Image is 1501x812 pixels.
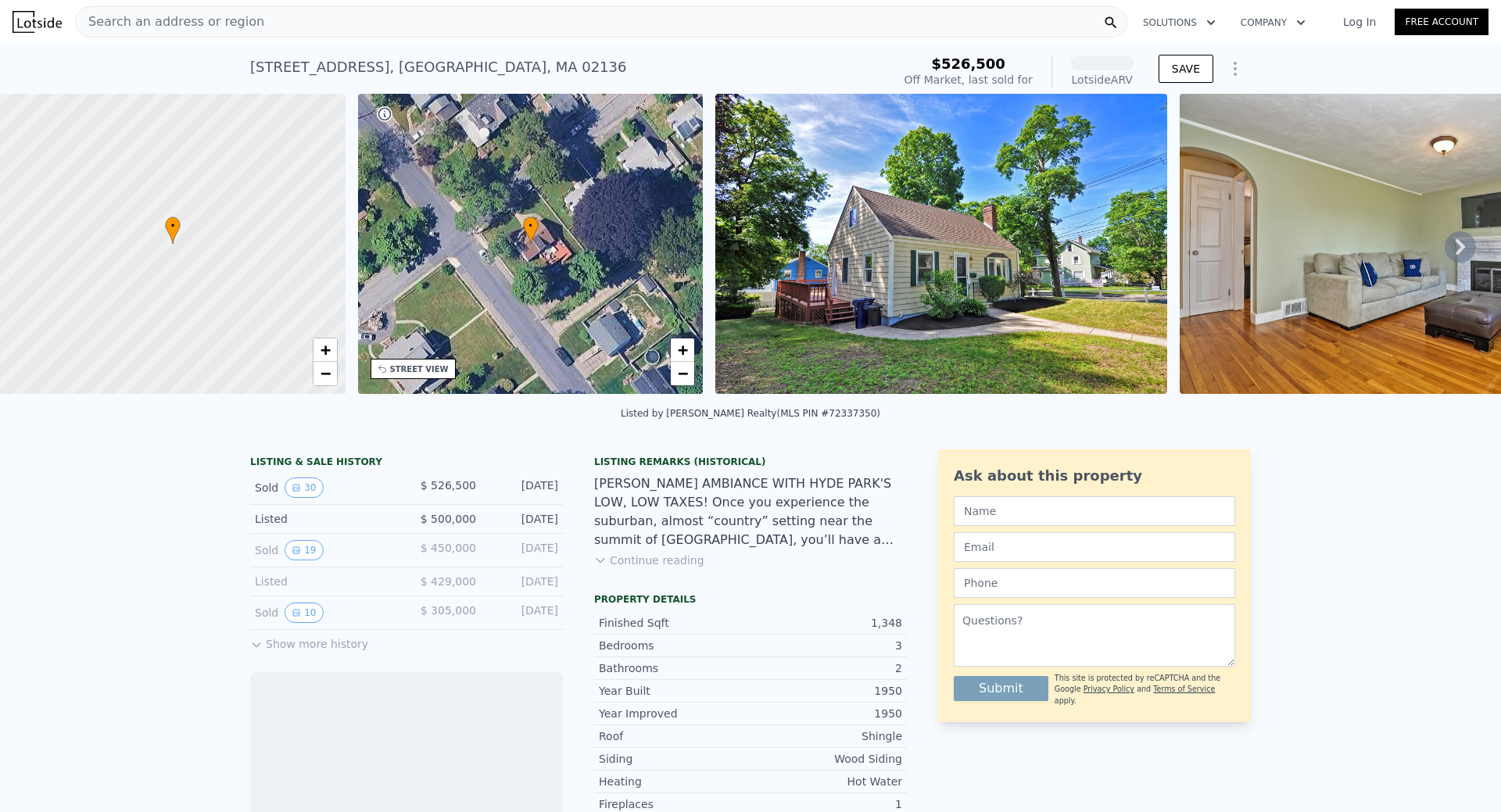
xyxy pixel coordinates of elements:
span: • [523,219,539,233]
a: Terms of Service [1153,685,1215,693]
input: Phone [954,568,1235,598]
img: Sale: 72445549 Parcel: 33935253 [715,94,1167,394]
div: [DATE] [489,478,558,498]
button: View historical data [285,603,323,623]
button: SAVE [1159,55,1213,83]
span: $ 429,000 [421,575,476,588]
div: Listed by [PERSON_NAME] Realty (MLS PIN #72337350) [621,408,880,419]
div: Off Market, last sold for [905,72,1033,88]
div: 3 [750,638,902,653]
div: Year Improved [599,706,750,721]
div: [DATE] [489,603,558,623]
div: Roof [599,728,750,744]
div: Bedrooms [599,638,750,653]
span: − [678,363,688,383]
div: [DATE] [489,540,558,560]
div: Listing Remarks (Historical) [594,456,907,468]
div: This site is protected by reCAPTCHA and the Google and apply. [1055,673,1235,706]
div: Fireplaces [599,796,750,812]
div: 1950 [750,683,902,699]
a: Zoom in [313,338,337,362]
a: Privacy Policy [1084,685,1134,693]
div: Bathrooms [599,660,750,676]
span: + [678,340,688,359]
div: Lotside ARV [1071,72,1134,88]
div: [DATE] [489,574,558,589]
button: View historical data [285,540,323,560]
div: Sold [255,478,394,498]
div: Property details [594,593,907,606]
a: Free Account [1395,9,1488,35]
div: Sold [255,603,394,623]
span: $ 500,000 [421,513,476,525]
a: Log In [1324,14,1395,30]
button: Submit [954,676,1048,701]
img: Lotside [13,11,62,33]
span: + [320,340,330,359]
button: Show more history [250,630,368,652]
span: $ 450,000 [421,542,476,554]
div: Heating [599,774,750,789]
a: Zoom out [313,362,337,385]
span: $ 526,500 [421,479,476,492]
div: LISTING & SALE HISTORY [250,456,563,471]
div: Finished Sqft [599,615,750,631]
div: STREET VIEW [390,363,449,375]
div: Wood Siding [750,751,902,767]
input: Email [954,532,1235,562]
button: Continue reading [594,553,704,568]
div: Listed [255,511,394,527]
span: − [320,363,330,383]
div: • [165,216,181,244]
span: $ 305,000 [421,604,476,617]
div: [PERSON_NAME] AMBIANCE WITH HYDE PARK'S LOW, LOW TAXES! Once you experience the suburban, almost ... [594,474,907,549]
div: 2 [750,660,902,676]
div: [STREET_ADDRESS] , [GEOGRAPHIC_DATA] , MA 02136 [250,56,626,78]
div: 1950 [750,706,902,721]
span: $526,500 [931,55,1005,72]
a: Zoom in [671,338,694,362]
div: Listed [255,574,394,589]
div: 1 [750,796,902,812]
input: Name [954,496,1235,526]
button: Show Options [1220,53,1251,84]
div: Ask about this property [954,465,1235,487]
div: • [523,216,539,244]
a: Zoom out [671,362,694,385]
div: 1,348 [750,615,902,631]
div: Siding [599,751,750,767]
button: View historical data [285,478,323,498]
button: Company [1228,9,1318,37]
span: • [165,219,181,233]
div: Sold [255,540,394,560]
div: Hot Water [750,774,902,789]
div: Shingle [750,728,902,744]
div: Year Built [599,683,750,699]
div: [DATE] [489,511,558,527]
button: Solutions [1130,9,1228,37]
span: Search an address or region [76,13,264,31]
